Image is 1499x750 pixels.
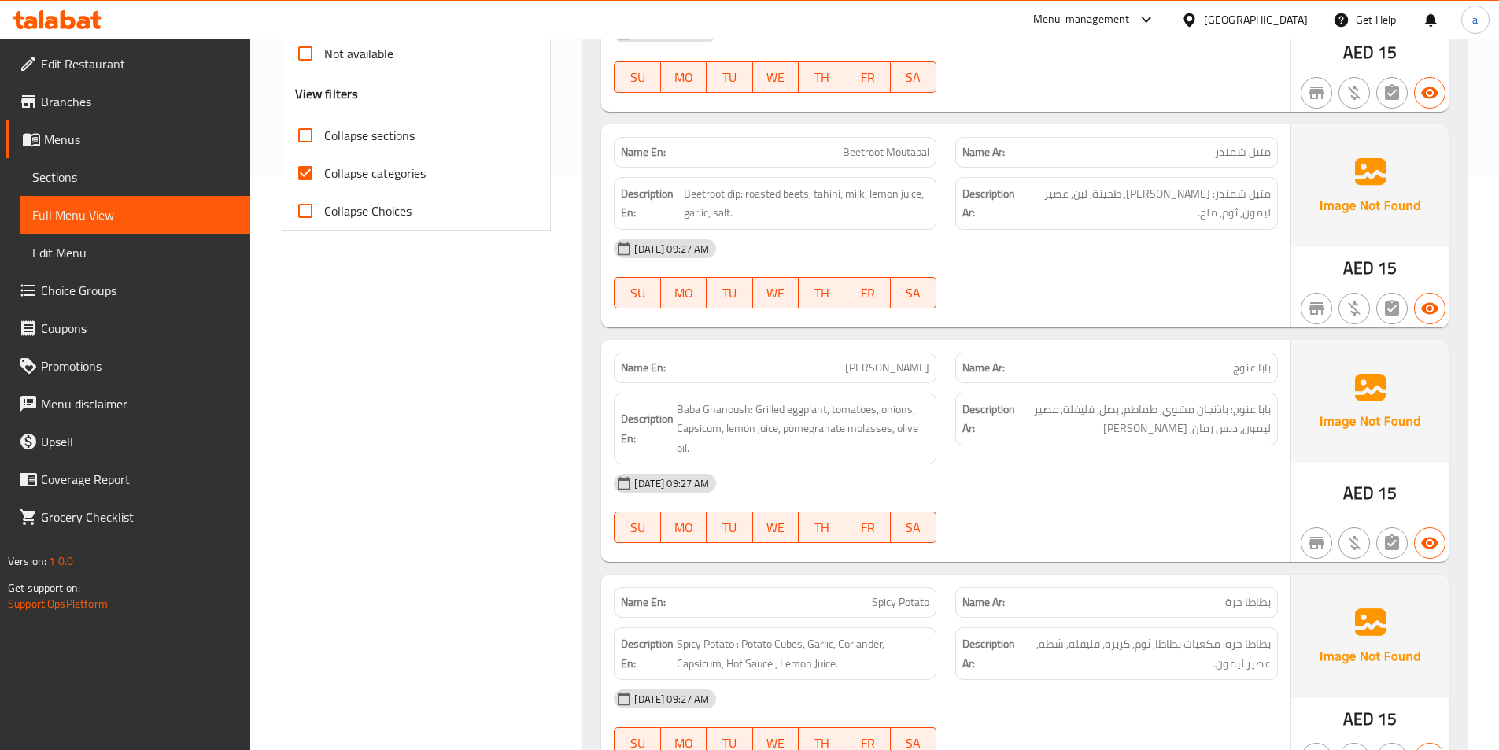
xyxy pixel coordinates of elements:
[49,551,73,571] span: 1.0.0
[1338,293,1370,324] button: Purchased item
[6,272,250,309] a: Choice Groups
[713,516,746,539] span: TU
[1233,360,1271,376] span: بابا غنوج
[621,184,680,223] strong: Description En:
[1376,77,1408,109] button: Not has choices
[844,277,890,308] button: FR
[621,516,654,539] span: SU
[962,360,1005,376] strong: Name Ar:
[1343,37,1374,68] span: AED
[1472,11,1478,28] span: a
[891,512,936,543] button: SA
[799,277,844,308] button: TH
[614,61,660,93] button: SU
[1376,293,1408,324] button: Not has choices
[6,83,250,120] a: Branches
[851,516,884,539] span: FR
[41,470,238,489] span: Coverage Report
[1215,144,1271,161] span: متبل شمندر
[845,360,929,376] span: [PERSON_NAME]
[805,282,838,305] span: TH
[324,126,415,145] span: Collapse sections
[621,360,666,376] strong: Name En:
[1414,293,1445,324] button: Available
[759,516,792,539] span: WE
[621,144,666,161] strong: Name En:
[891,61,936,93] button: SA
[41,54,238,73] span: Edit Restaurant
[844,61,890,93] button: FR
[1378,478,1397,508] span: 15
[324,201,412,220] span: Collapse Choices
[799,512,844,543] button: TH
[621,634,674,673] strong: Description En:
[20,234,250,272] a: Edit Menu
[805,516,838,539] span: TH
[324,44,393,63] span: Not available
[891,277,936,308] button: SA
[667,66,700,89] span: MO
[1376,527,1408,559] button: Not has choices
[1291,340,1449,463] img: Ae5nvW7+0k+MAAAAAElFTkSuQmCC
[32,243,238,262] span: Edit Menu
[851,66,884,89] span: FR
[41,508,238,526] span: Grocery Checklist
[6,309,250,347] a: Coupons
[1301,527,1332,559] button: Not branch specific item
[1414,527,1445,559] button: Available
[20,196,250,234] a: Full Menu View
[6,347,250,385] a: Promotions
[1023,634,1271,673] span: بطاطا حرة: مكعبات بطاطا, ثوم, كزبرة, فليفلة, شطة, عصير ليمون.
[962,594,1005,611] strong: Name Ar:
[6,45,250,83] a: Edit Restaurant
[753,512,799,543] button: WE
[1301,293,1332,324] button: Not branch specific item
[661,512,707,543] button: MO
[41,394,238,413] span: Menu disclaimer
[1291,124,1449,247] img: Ae5nvW7+0k+MAAAAAElFTkSuQmCC
[32,168,238,187] span: Sections
[962,184,1018,223] strong: Description Ar:
[667,516,700,539] span: MO
[621,409,674,448] strong: Description En:
[962,400,1015,438] strong: Description Ar:
[614,512,660,543] button: SU
[41,432,238,451] span: Upsell
[872,594,929,611] span: Spicy Potato
[1343,704,1374,734] span: AED
[661,277,707,308] button: MO
[41,92,238,111] span: Branches
[44,130,238,149] span: Menus
[753,277,799,308] button: WE
[1338,77,1370,109] button: Purchased item
[1301,77,1332,109] button: Not branch specific item
[6,498,250,536] a: Grocery Checklist
[1018,400,1271,438] span: بابا غنوج: باذنجان مشوي, طماطم, بصل, فليفلة, عصير ليمون, دبس رمان, زيت زيتون.
[324,164,426,183] span: Collapse categories
[897,66,930,89] span: SA
[759,282,792,305] span: WE
[1414,77,1445,109] button: Available
[843,144,929,161] span: Beetroot Moutabal
[6,460,250,498] a: Coverage Report
[6,423,250,460] a: Upsell
[1378,253,1397,283] span: 15
[962,634,1020,673] strong: Description Ar:
[1033,10,1130,29] div: Menu-management
[684,184,930,223] span: Beetroot dip: roasted beets, tahini, milk, lemon juice, garlic, salt.
[753,61,799,93] button: WE
[621,66,654,89] span: SU
[962,144,1005,161] strong: Name Ar:
[614,277,660,308] button: SU
[713,66,746,89] span: TU
[661,61,707,93] button: MO
[41,357,238,375] span: Promotions
[677,400,929,458] span: Baba Ghanoush: Grilled eggplant, tomatoes, onions, Capsicum, lemon juice, pomegranate molasses, o...
[805,66,838,89] span: TH
[295,85,359,103] h3: View filters
[897,282,930,305] span: SA
[1378,704,1397,734] span: 15
[32,205,238,224] span: Full Menu View
[667,282,700,305] span: MO
[1338,527,1370,559] button: Purchased item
